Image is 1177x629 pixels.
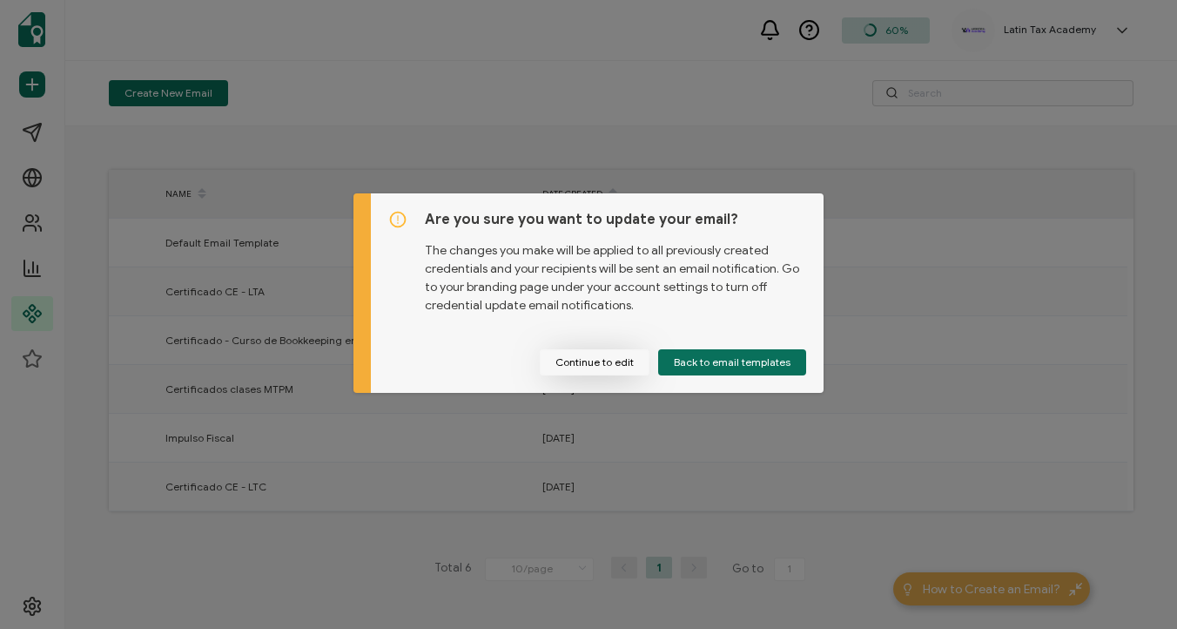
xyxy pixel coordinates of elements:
h5: Are you sure you want to update your email? [425,211,807,228]
iframe: Chat Widget [1090,545,1177,629]
p: The changes you make will be applied to all previously created credentials and your recipients wi... [425,228,807,314]
button: Continue to edit [540,349,649,375]
button: Back to email templates [658,349,806,375]
div: dialog [353,193,824,393]
span: Back to email templates [674,357,790,368]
